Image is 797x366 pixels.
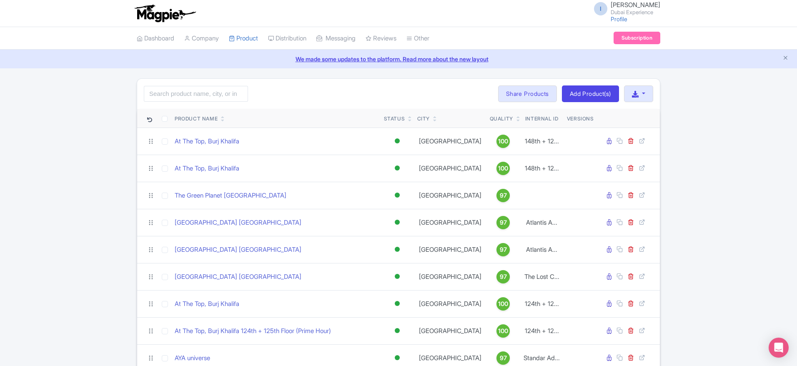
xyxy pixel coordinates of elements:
[414,290,486,317] td: [GEOGRAPHIC_DATA]
[562,85,619,102] a: Add Product(s)
[175,191,286,201] a: The Green Planet [GEOGRAPHIC_DATA]
[393,162,401,174] div: Active
[520,155,564,182] td: 148th + 12...
[520,290,564,317] td: 124th + 12...
[520,128,564,155] td: 148th + 12...
[175,137,239,146] a: At The Top, Burj Khalifa
[137,27,174,50] a: Dashboard
[393,271,401,283] div: Active
[490,270,517,283] a: 97
[500,245,507,254] span: 97
[5,55,792,63] a: We made some updates to the platform. Read more about the new layout
[500,272,507,281] span: 97
[268,27,306,50] a: Distribution
[393,325,401,337] div: Active
[500,218,507,227] span: 97
[175,245,301,255] a: [GEOGRAPHIC_DATA] [GEOGRAPHIC_DATA]
[520,236,564,263] td: Atlantis A...
[184,27,219,50] a: Company
[175,218,301,228] a: [GEOGRAPHIC_DATA] [GEOGRAPHIC_DATA]
[393,189,401,201] div: Active
[175,164,239,173] a: At The Top, Burj Khalifa
[490,324,517,338] a: 100
[498,85,557,102] a: Share Products
[611,10,660,15] small: Dubai Experience
[500,353,507,363] span: 97
[384,115,405,123] div: Status
[393,216,401,228] div: Active
[520,317,564,344] td: 124th + 12...
[175,353,210,363] a: AYA universe
[366,27,396,50] a: Reviews
[498,137,508,146] span: 100
[614,32,660,44] a: Subscription
[406,27,429,50] a: Other
[316,27,356,50] a: Messaging
[611,15,627,23] a: Profile
[611,1,660,9] span: [PERSON_NAME]
[175,272,301,282] a: [GEOGRAPHIC_DATA] [GEOGRAPHIC_DATA]
[498,299,508,308] span: 100
[520,263,564,290] td: The Lost C...
[144,86,248,102] input: Search product name, city, or interal id
[782,54,789,63] button: Close announcement
[229,27,258,50] a: Product
[564,109,597,128] th: Versions
[490,297,517,311] a: 100
[414,317,486,344] td: [GEOGRAPHIC_DATA]
[414,209,486,236] td: [GEOGRAPHIC_DATA]
[393,298,401,310] div: Active
[594,2,607,15] span: I
[414,263,486,290] td: [GEOGRAPHIC_DATA]
[490,243,517,256] a: 97
[520,109,564,128] th: Internal ID
[393,243,401,256] div: Active
[414,182,486,209] td: [GEOGRAPHIC_DATA]
[490,115,513,123] div: Quality
[520,209,564,236] td: Atlantis A...
[769,338,789,358] div: Open Intercom Messenger
[414,155,486,182] td: [GEOGRAPHIC_DATA]
[490,162,517,175] a: 100
[500,191,507,200] span: 97
[498,164,508,173] span: 100
[175,115,218,123] div: Product Name
[490,351,517,365] a: 97
[417,115,430,123] div: City
[175,299,239,309] a: At The Top, Burj Khalifa
[393,352,401,364] div: Active
[490,216,517,229] a: 97
[393,135,401,147] div: Active
[490,135,517,148] a: 100
[498,326,508,336] span: 100
[589,2,660,15] a: I [PERSON_NAME] Dubai Experience
[414,236,486,263] td: [GEOGRAPHIC_DATA]
[490,189,517,202] a: 97
[133,4,197,23] img: logo-ab69f6fb50320c5b225c76a69d11143b.png
[414,128,486,155] td: [GEOGRAPHIC_DATA]
[175,326,331,336] a: At The Top, Burj Khalifa 124th + 125th Floor (Prime Hour)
